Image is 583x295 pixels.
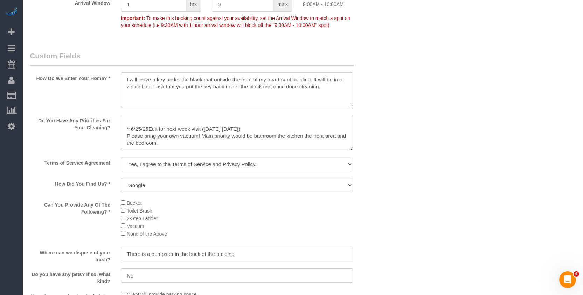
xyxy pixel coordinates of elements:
span: 2-Step Ladder [127,216,158,221]
strong: Important: [121,15,145,21]
span: Bucket [127,200,142,206]
label: Do You Have Any Priorities For Your Cleaning? [25,115,116,131]
span: Toilet Brush [127,208,152,214]
img: Automaid Logo [4,7,18,17]
label: How Do We Enter Your Home? * [25,72,116,82]
span: Vaccum [127,223,144,229]
label: Where can we dispose of your trash? [25,247,116,263]
legend: Custom Fields [30,51,354,66]
input: Do you have any pets? If so, what kind? [121,268,353,283]
span: 4 [574,271,579,277]
span: None of the Above [127,231,167,237]
label: Terms of Service Agreement [25,157,116,166]
iframe: Intercom live chat [559,271,576,288]
label: Can You Provide Any Of The Following? * [25,199,116,215]
input: Where can we dispose of your trash? [121,247,353,261]
label: How Did You Find Us? * [25,178,116,187]
label: Do you have any pets? If so, what kind? [25,268,116,285]
span: To make this booking count against your availability, set the Arrival Window to match a spot on y... [121,15,350,28]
